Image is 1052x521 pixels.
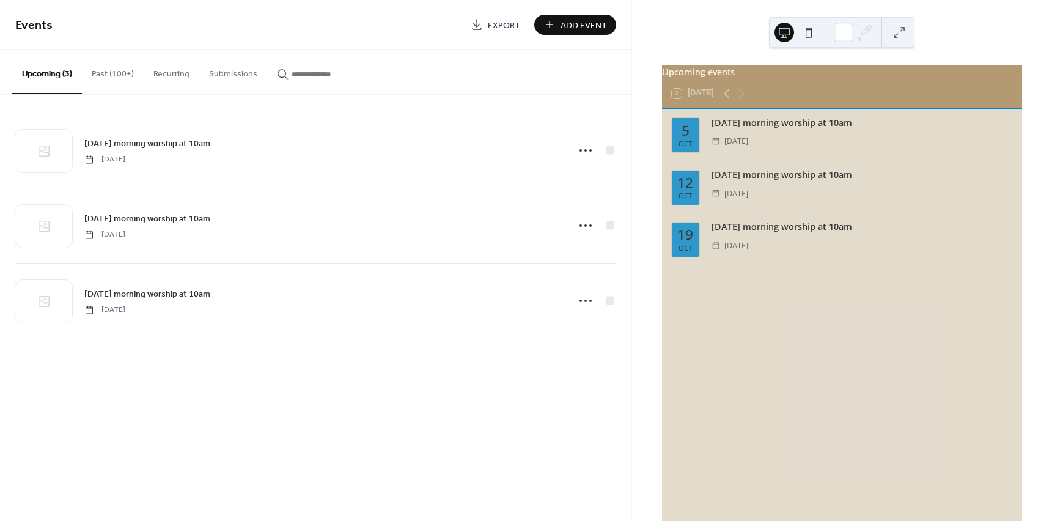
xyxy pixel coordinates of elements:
[15,13,53,37] span: Events
[84,154,125,165] span: [DATE]
[84,305,125,316] span: [DATE]
[712,116,1012,130] div: [DATE] morning worship at 10am
[84,136,210,150] a: [DATE] morning worship at 10am
[82,50,144,93] button: Past (100+)
[682,124,690,138] div: 5
[84,229,125,240] span: [DATE]
[712,187,720,200] div: ​
[712,168,1012,182] div: [DATE] morning worship at 10am
[712,239,720,252] div: ​
[462,15,529,35] a: Export
[712,220,1012,234] div: [DATE] morning worship at 10am
[679,245,692,251] div: Oct
[679,192,692,199] div: Oct
[677,228,693,242] div: 19
[84,288,210,301] span: [DATE] morning worship at 10am
[534,15,616,35] button: Add Event
[662,65,1022,79] div: Upcoming events
[724,135,748,147] span: [DATE]
[679,140,692,147] div: Oct
[561,19,607,32] span: Add Event
[724,239,748,252] span: [DATE]
[712,135,720,147] div: ​
[84,213,210,226] span: [DATE] morning worship at 10am
[144,50,199,93] button: Recurring
[488,19,520,32] span: Export
[677,176,693,190] div: 12
[84,212,210,226] a: [DATE] morning worship at 10am
[12,50,82,94] button: Upcoming (3)
[199,50,267,93] button: Submissions
[84,287,210,301] a: [DATE] morning worship at 10am
[84,138,210,150] span: [DATE] morning worship at 10am
[724,187,748,200] span: [DATE]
